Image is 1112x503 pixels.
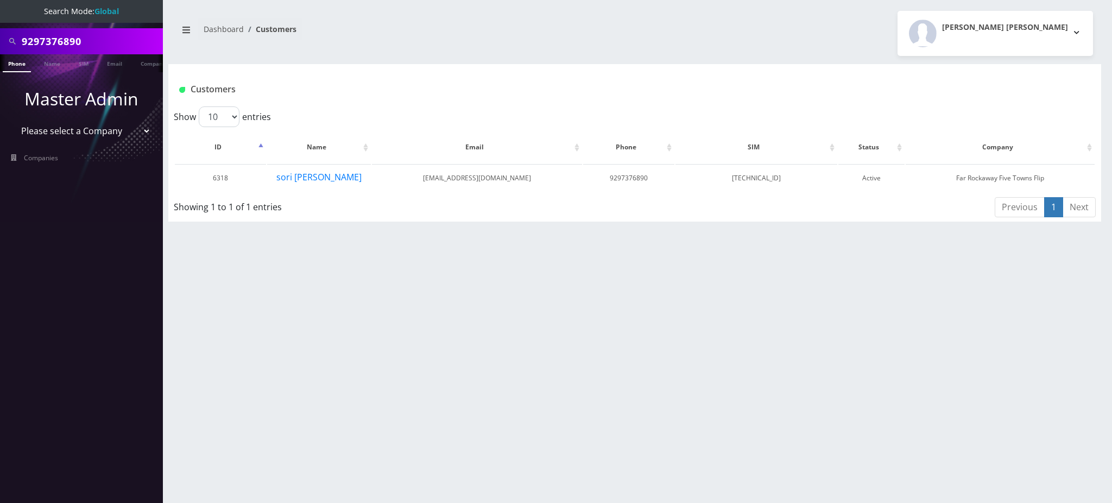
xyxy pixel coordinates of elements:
td: [EMAIL_ADDRESS][DOMAIN_NAME] [372,164,582,192]
button: sori [PERSON_NAME] [276,170,362,184]
td: 6318 [175,164,266,192]
button: [PERSON_NAME] [PERSON_NAME] [898,11,1093,56]
span: Search Mode: [44,6,119,16]
td: [TECHNICAL_ID] [675,164,837,192]
h1: Customers [179,84,936,95]
a: Dashboard [204,24,244,34]
td: 9297376890 [583,164,674,192]
select: Showentries [199,106,239,127]
span: Companies [24,153,58,162]
input: Search All Companies [22,31,160,52]
th: ID: activate to sort column descending [175,131,266,163]
th: SIM: activate to sort column ascending [675,131,837,163]
div: Showing 1 to 1 of 1 entries [174,196,550,213]
td: Active [838,164,905,192]
h2: [PERSON_NAME] [PERSON_NAME] [942,23,1068,32]
label: Show entries [174,106,271,127]
a: Name [39,54,66,71]
a: Previous [995,197,1045,217]
th: Phone: activate to sort column ascending [583,131,674,163]
a: Phone [3,54,31,72]
a: Email [102,54,128,71]
a: 1 [1044,197,1063,217]
a: Company [135,54,172,71]
th: Company: activate to sort column ascending [906,131,1095,163]
nav: breadcrumb [176,18,627,49]
li: Customers [244,23,296,35]
td: Far Rockaway Five Towns Flip [906,164,1095,192]
th: Name: activate to sort column ascending [267,131,371,163]
a: SIM [73,54,94,71]
th: Email: activate to sort column ascending [372,131,582,163]
strong: Global [94,6,119,16]
th: Status: activate to sort column ascending [838,131,905,163]
a: Next [1063,197,1096,217]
